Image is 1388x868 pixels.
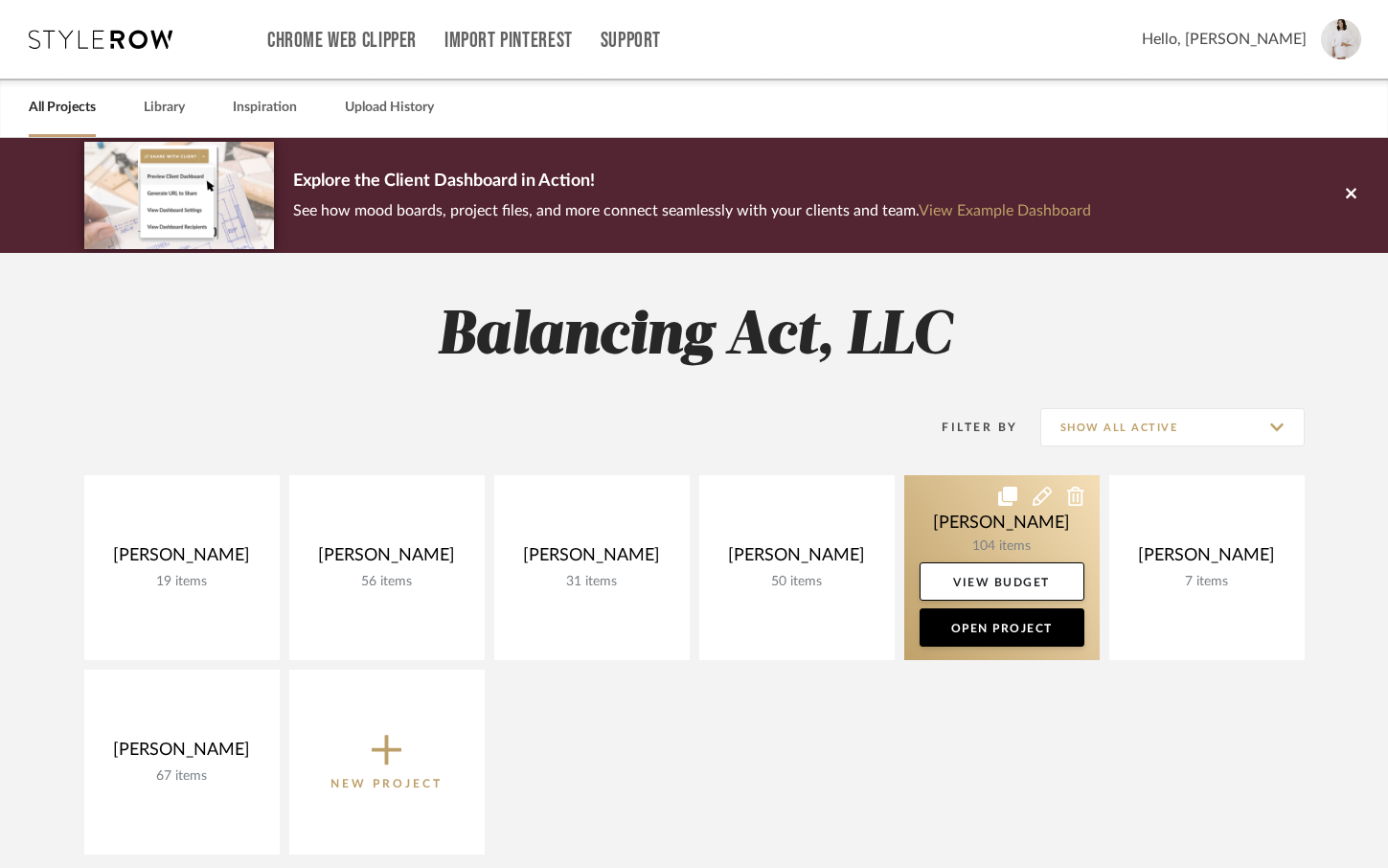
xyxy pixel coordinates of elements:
[5,301,1384,373] h2: Balancing Act, LLC
[715,574,879,590] div: 50 items
[267,33,417,49] a: Chrome Web Clipper
[305,574,469,590] div: 56 items
[293,197,1091,224] p: See how mood boards, project files, and more connect seamlessly with your clients and team.
[84,142,274,248] img: d5d033c5-7b12-40c2-a960-1ecee1989c38.png
[920,562,1084,601] a: View Budget
[1142,28,1307,51] span: Hello, [PERSON_NAME]
[444,33,573,49] a: Import Pinterest
[100,740,264,768] div: [PERSON_NAME]
[233,95,297,121] a: Inspiration
[919,203,1091,218] a: View Example Dashboard
[330,774,443,793] p: New Project
[100,574,264,590] div: 19 items
[1125,545,1289,574] div: [PERSON_NAME]
[144,95,185,121] a: Library
[1125,574,1289,590] div: 7 items
[289,670,485,855] button: New Project
[715,545,879,574] div: [PERSON_NAME]
[293,167,1091,197] p: Explore the Client Dashboard in Action!
[345,95,434,121] a: Upload History
[29,95,96,121] a: All Projects
[305,545,469,574] div: [PERSON_NAME]
[918,418,1018,437] div: Filter By
[510,545,674,574] div: [PERSON_NAME]
[920,608,1084,647] a: Open Project
[100,768,264,785] div: 67 items
[1321,19,1361,59] img: avatar
[510,574,674,590] div: 31 items
[100,545,264,574] div: [PERSON_NAME]
[601,33,661,49] a: Support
